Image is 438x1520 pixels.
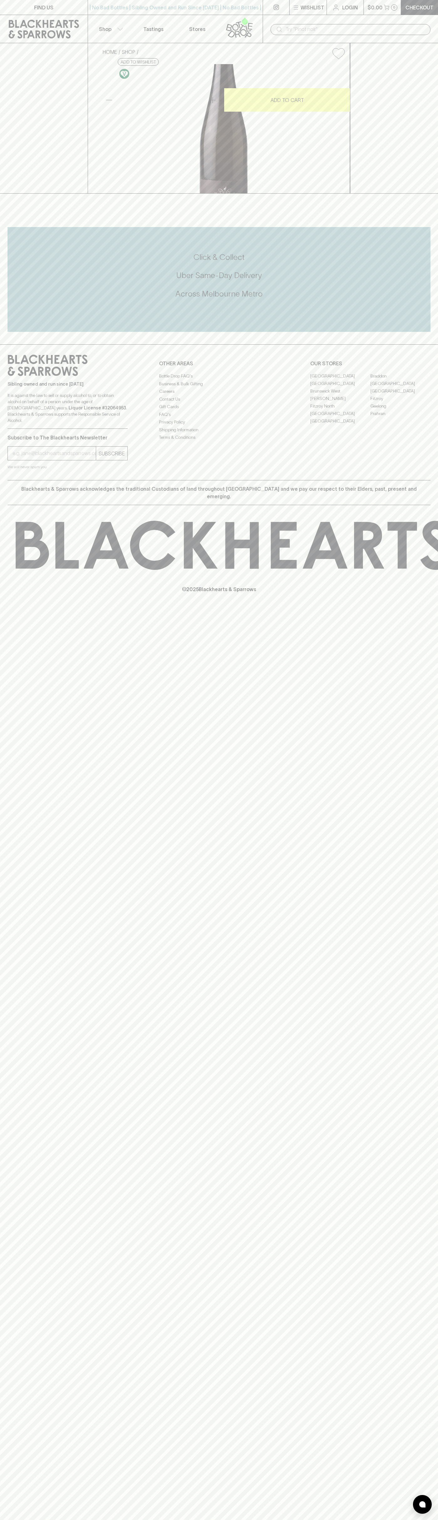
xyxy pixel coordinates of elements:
[342,4,358,11] p: Login
[159,403,279,411] a: Gift Cards
[8,252,430,262] h5: Click & Collect
[8,227,430,332] div: Call to action block
[8,289,430,299] h5: Across Melbourne Metro
[159,380,279,388] a: Business & Bulk Gifting
[69,405,126,410] strong: Liquor License #32064953
[271,96,304,104] p: ADD TO CART
[370,380,430,387] a: [GEOGRAPHIC_DATA]
[12,485,426,500] p: Blackhearts & Sparrows acknowledges the traditional Custodians of land throughout [GEOGRAPHIC_DAT...
[159,388,279,395] a: Careers
[143,25,163,33] p: Tastings
[88,15,132,43] button: Shop
[96,447,127,460] button: SUBSCRIBE
[330,46,347,62] button: Add to wishlist
[122,49,135,55] a: SHOP
[8,434,128,441] p: Subscribe to The Blackhearts Newsletter
[159,426,279,433] a: Shipping Information
[8,392,128,423] p: It is against the law to sell or supply alcohol to, or to obtain alcohol on behalf of a person un...
[159,372,279,380] a: Bottle Drop FAQ's
[98,64,350,193] img: 38566.png
[8,381,128,387] p: Sibling owned and run since [DATE]
[370,410,430,417] a: Prahran
[99,25,111,33] p: Shop
[118,58,159,66] button: Add to wishlist
[370,387,430,395] a: [GEOGRAPHIC_DATA]
[301,4,324,11] p: Wishlist
[118,67,131,80] a: Made without the use of any animal products.
[310,410,370,417] a: [GEOGRAPHIC_DATA]
[103,49,117,55] a: HOME
[310,380,370,387] a: [GEOGRAPHIC_DATA]
[310,395,370,402] a: [PERSON_NAME]
[159,411,279,418] a: FAQ's
[159,434,279,441] a: Terms & Conditions
[368,4,383,11] p: $0.00
[159,360,279,367] p: OTHER AREAS
[119,69,129,79] img: Vegan
[310,360,430,367] p: OUR STORES
[370,372,430,380] a: Braddon
[310,417,370,425] a: [GEOGRAPHIC_DATA]
[159,418,279,426] a: Privacy Policy
[99,450,125,457] p: SUBSCRIBE
[370,395,430,402] a: Fitzroy
[175,15,219,43] a: Stores
[310,387,370,395] a: Brunswick West
[419,1501,425,1507] img: bubble-icon
[34,4,54,11] p: FIND US
[189,25,205,33] p: Stores
[131,15,175,43] a: Tastings
[370,402,430,410] a: Geelong
[224,88,350,112] button: ADD TO CART
[310,372,370,380] a: [GEOGRAPHIC_DATA]
[159,395,279,403] a: Contact Us
[393,6,395,9] p: 0
[405,4,434,11] p: Checkout
[13,448,96,459] input: e.g. jane@blackheartsandsparrows.com.au
[310,402,370,410] a: Fitzroy North
[286,24,425,34] input: Try "Pinot noir"
[8,464,128,470] p: We will never spam you
[8,270,430,281] h5: Uber Same-Day Delivery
